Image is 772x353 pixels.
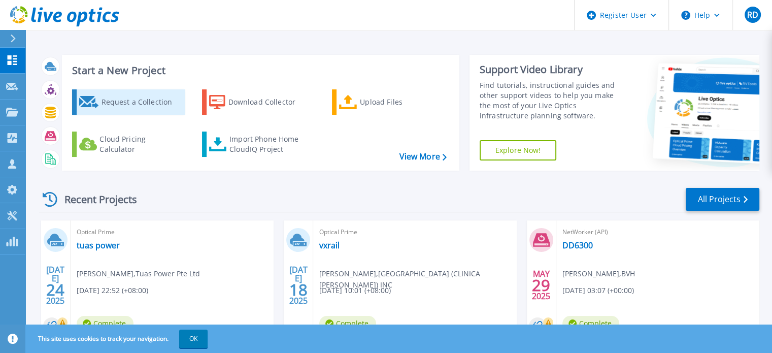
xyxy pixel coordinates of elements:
span: RD [747,11,758,19]
span: [DATE] 03:07 (+00:00) [562,285,634,296]
a: Download Collector [202,89,315,115]
span: Optical Prime [319,227,510,238]
span: Complete [319,316,376,331]
a: Explore Now! [480,140,557,161]
span: [DATE] 10:01 (+08:00) [319,285,391,296]
a: Cloud Pricing Calculator [72,132,185,157]
span: [PERSON_NAME] , [GEOGRAPHIC_DATA] (CLINICA [PERSON_NAME]) INC [319,268,516,291]
span: 29 [532,281,550,290]
div: Cloud Pricing Calculator [99,134,181,154]
div: Upload Files [360,92,441,112]
a: Request a Collection [72,89,185,115]
a: DD6300 [562,240,593,250]
a: All Projects [686,188,759,211]
div: Download Collector [228,92,310,112]
button: OK [179,330,208,348]
div: [DATE] 2025 [46,267,65,304]
a: Upload Files [332,89,445,115]
span: NetWorker (API) [562,227,753,238]
span: 18 [289,285,308,294]
div: Find tutorials, instructional guides and other support videos to help you make the most of your L... [480,80,625,121]
span: [PERSON_NAME] , BVH [562,268,635,279]
div: Support Video Library [480,63,625,76]
a: vxrail [319,240,340,250]
span: [PERSON_NAME] , Tuas Power Pte Ltd [77,268,200,279]
span: [DATE] 22:52 (+08:00) [77,285,148,296]
div: [DATE] 2025 [289,267,308,304]
span: This site uses cookies to track your navigation. [28,330,208,348]
div: Request a Collection [101,92,182,112]
h3: Start a New Project [72,65,446,76]
span: Complete [77,316,133,331]
div: Recent Projects [39,187,151,212]
div: MAY 2025 [531,267,551,304]
span: Complete [562,316,619,331]
div: Import Phone Home CloudIQ Project [229,134,309,154]
a: tuas power [77,240,120,250]
a: View More [399,152,446,162]
span: Optical Prime [77,227,267,238]
span: 24 [46,285,64,294]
